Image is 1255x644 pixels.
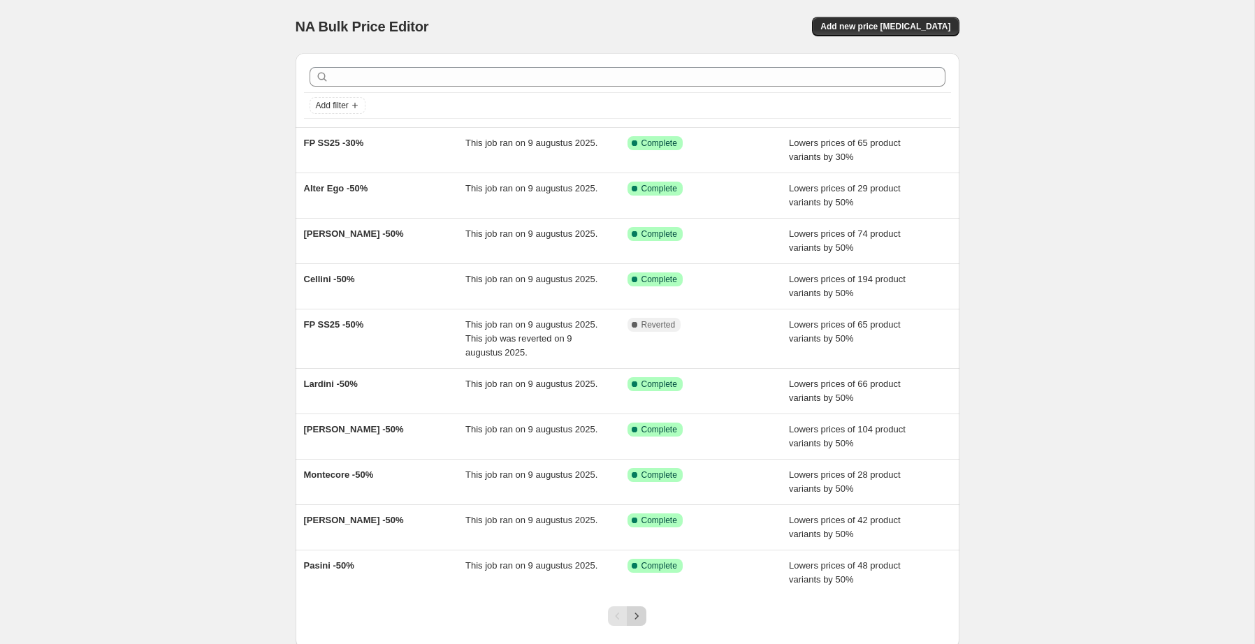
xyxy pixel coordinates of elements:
[641,469,677,481] span: Complete
[641,379,677,390] span: Complete
[820,21,950,32] span: Add new price [MEDICAL_DATA]
[465,379,597,389] span: This job ran on 9 augustus 2025.
[789,469,901,494] span: Lowers prices of 28 product variants by 50%
[641,424,677,435] span: Complete
[641,228,677,240] span: Complete
[789,138,901,162] span: Lowers prices of 65 product variants by 30%
[465,138,597,148] span: This job ran on 9 augustus 2025.
[789,228,901,253] span: Lowers prices of 74 product variants by 50%
[789,515,901,539] span: Lowers prices of 42 product variants by 50%
[465,319,597,358] span: This job ran on 9 augustus 2025. This job was reverted on 9 augustus 2025.
[465,515,597,525] span: This job ran on 9 augustus 2025.
[465,469,597,480] span: This job ran on 9 augustus 2025.
[641,274,677,285] span: Complete
[304,319,364,330] span: FP SS25 -50%
[789,379,901,403] span: Lowers prices of 66 product variants by 50%
[465,274,597,284] span: This job ran on 9 augustus 2025.
[304,469,374,480] span: Montecore -50%
[304,138,364,148] span: FP SS25 -30%
[641,560,677,571] span: Complete
[789,183,901,207] span: Lowers prices of 29 product variants by 50%
[789,424,906,448] span: Lowers prices of 104 product variants by 50%
[641,319,676,330] span: Reverted
[627,606,646,626] button: Next
[641,183,677,194] span: Complete
[304,379,358,389] span: Lardini -50%
[789,560,901,585] span: Lowers prices of 48 product variants by 50%
[296,19,429,34] span: NA Bulk Price Editor
[812,17,959,36] button: Add new price [MEDICAL_DATA]
[304,560,354,571] span: Pasini -50%
[465,228,597,239] span: This job ran on 9 augustus 2025.
[465,560,597,571] span: This job ran on 9 augustus 2025.
[789,274,906,298] span: Lowers prices of 194 product variants by 50%
[789,319,901,344] span: Lowers prices of 65 product variants by 50%
[304,183,368,193] span: Alter Ego -50%
[304,274,355,284] span: Cellini -50%
[641,138,677,149] span: Complete
[304,424,404,434] span: [PERSON_NAME] -50%
[608,606,646,626] nav: Pagination
[304,515,404,525] span: [PERSON_NAME] -50%
[310,97,365,114] button: Add filter
[465,183,597,193] span: This job ran on 9 augustus 2025.
[316,100,349,111] span: Add filter
[641,515,677,526] span: Complete
[304,228,404,239] span: [PERSON_NAME] -50%
[465,424,597,434] span: This job ran on 9 augustus 2025.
